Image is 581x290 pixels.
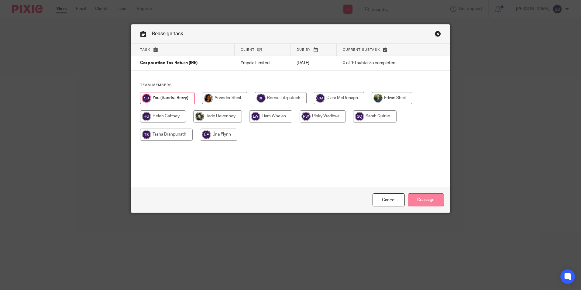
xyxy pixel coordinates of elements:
span: Task [140,48,150,51]
a: Close this dialog window [435,31,441,39]
input: Reassign [408,193,444,206]
td: 0 of 10 subtasks completed [337,56,425,71]
p: [DATE] [297,60,331,66]
span: Client [241,48,255,51]
span: Reassign task [152,31,183,36]
p: Ympala Limited [241,60,284,66]
h4: Team members [140,83,441,88]
span: Current subtask [343,48,380,51]
span: Due by [297,48,311,51]
a: Close this dialog window [373,193,405,206]
span: Corporation Tax Return (IRE) [140,61,198,65]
